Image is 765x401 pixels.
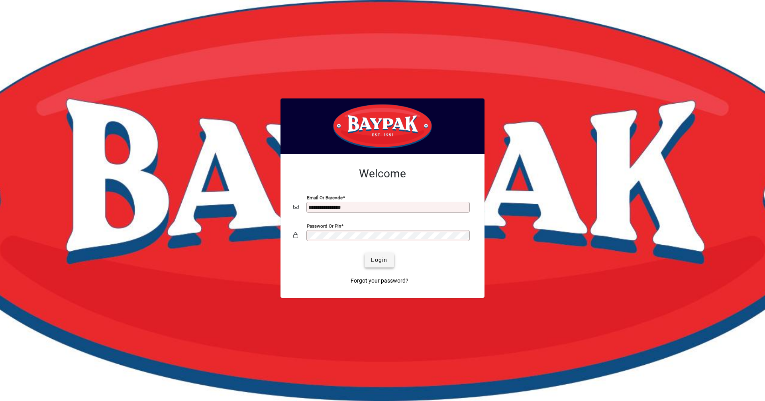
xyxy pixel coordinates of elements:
[347,274,412,288] a: Forgot your password?
[293,167,472,181] h2: Welcome
[371,256,387,264] span: Login
[351,277,408,285] span: Forgot your password?
[365,253,394,267] button: Login
[307,223,341,228] mat-label: Password or Pin
[307,195,343,200] mat-label: Email or Barcode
